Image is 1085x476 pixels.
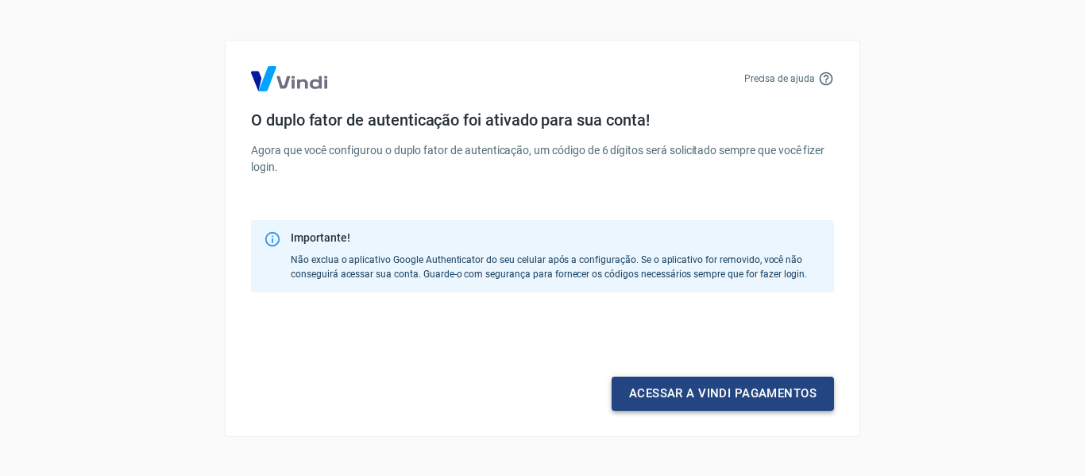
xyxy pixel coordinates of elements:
h4: O duplo fator de autenticação foi ativado para sua conta! [251,110,834,130]
a: Acessar a Vindi pagamentos [612,377,834,410]
div: Não exclua o aplicativo Google Authenticator do seu celular após a configuração. Se o aplicativo ... [291,225,821,288]
div: Importante! [291,230,821,246]
p: Agora que você configurou o duplo fator de autenticação, um código de 6 dígitos será solicitado s... [251,142,834,176]
img: Logo Vind [251,66,327,91]
p: Precisa de ajuda [744,72,815,86]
